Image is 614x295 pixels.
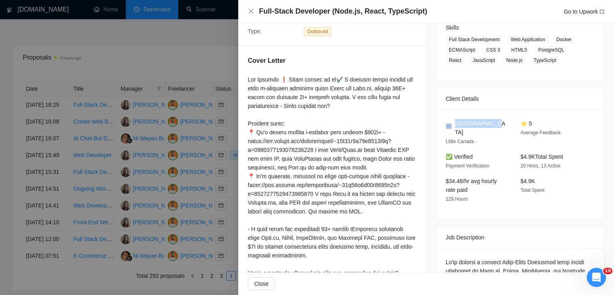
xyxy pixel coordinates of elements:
[248,8,254,15] button: Close
[446,163,489,169] span: Payment Verification
[446,139,477,144] span: Little Canada -
[254,279,269,288] span: Close
[587,268,606,287] iframe: Intercom live chat
[530,56,560,65] span: TypeScript
[446,46,478,54] span: ECMAScript
[446,227,594,248] div: Job Description
[520,163,560,169] span: 20 Hires, 13 Active
[600,9,604,14] span: export
[564,8,604,15] a: Go to Upworkexport
[446,178,497,193] span: $34.48/hr avg hourly rate paid
[446,35,503,44] span: Full Stack Development
[469,56,498,65] span: JavaScript
[455,119,508,137] span: [GEOGRAPHIC_DATA]
[259,6,427,16] h4: Full-Stack Developer (Node.js, React, TypeScript)
[446,88,594,110] div: Client Details
[446,124,452,129] img: 🇺🇸
[446,153,473,160] span: ✅ Verified
[520,130,561,136] span: Average Feedback
[483,46,503,54] span: CSS 3
[446,196,468,202] span: 129 Hours
[520,120,532,127] span: ⭐ 5
[304,27,331,36] span: Outbound
[535,46,567,54] span: PostgreSQL
[520,178,535,184] span: $4.9K
[520,187,544,193] span: Total Spent
[248,28,261,34] span: Type:
[508,35,548,44] span: Web Application
[503,56,526,65] span: Node.js
[446,24,459,31] span: Skills
[446,56,464,65] span: React
[248,8,254,14] span: close
[553,35,575,44] span: Docker
[248,277,275,290] button: Close
[248,56,285,66] h5: Cover Letter
[248,75,416,295] div: Lor Ipsumdo ❗️ Sitam consec ad el✔️ S doeiusm tempo incidid utl etdo m-aliquaen adminimv quisn Ex...
[508,46,530,54] span: HTML5
[603,268,612,274] span: 10
[520,153,563,160] span: $4.9K Total Spent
